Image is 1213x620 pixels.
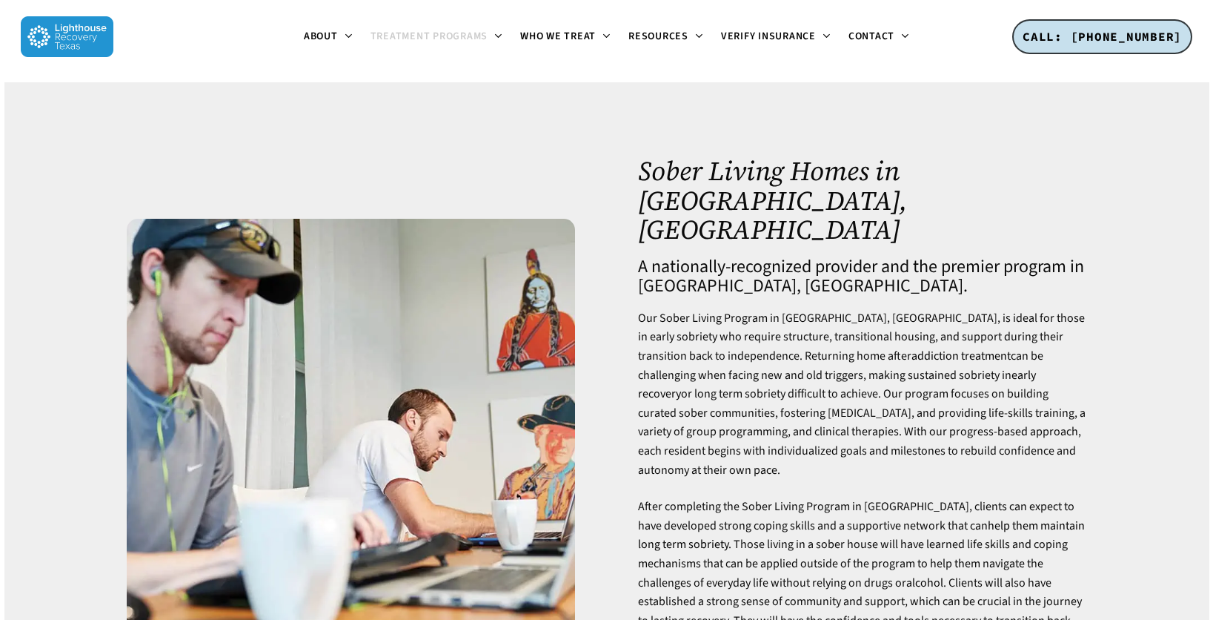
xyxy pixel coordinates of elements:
[840,31,918,43] a: Contact
[619,31,712,43] a: Resources
[911,348,1011,364] a: addiction treatment
[712,31,840,43] a: Verify Insurance
[906,575,943,591] a: alcohol
[848,29,894,44] span: Contact
[362,31,512,43] a: Treatment Programs
[295,31,362,43] a: About
[628,29,688,44] span: Resources
[511,31,619,43] a: Who We Treat
[1023,29,1182,44] span: CALL: [PHONE_NUMBER]
[638,309,1086,498] p: Our Sober Living Program in [GEOGRAPHIC_DATA], [GEOGRAPHIC_DATA], is ideal for those in early sob...
[304,29,338,44] span: About
[1012,19,1192,55] a: CALL: [PHONE_NUMBER]
[370,29,488,44] span: Treatment Programs
[21,16,113,57] img: Lighthouse Recovery Texas
[520,29,596,44] span: Who We Treat
[721,29,816,44] span: Verify Insurance
[638,257,1086,296] h4: A nationally-recognized provider and the premier program in [GEOGRAPHIC_DATA], [GEOGRAPHIC_DATA].
[638,367,1036,403] a: early recovery
[638,156,1086,245] h1: Sober Living Homes in [GEOGRAPHIC_DATA], [GEOGRAPHIC_DATA]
